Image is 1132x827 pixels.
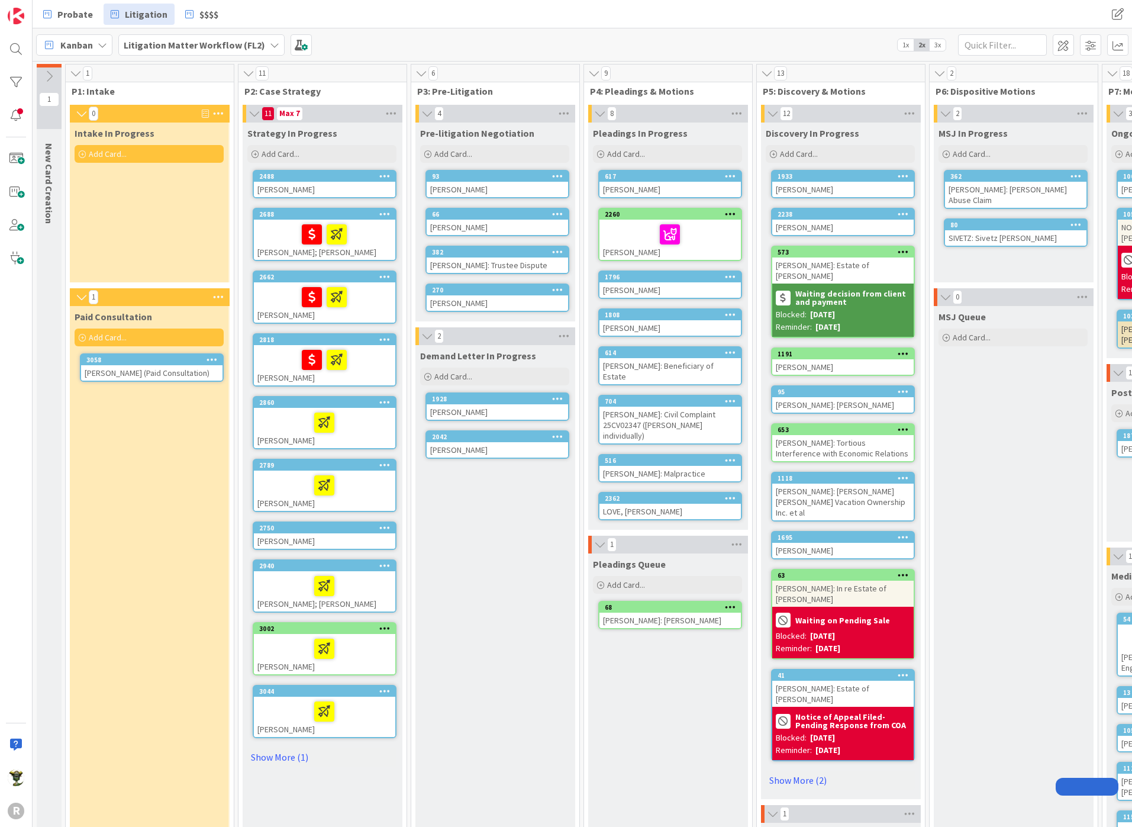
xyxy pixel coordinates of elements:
[81,365,222,381] div: [PERSON_NAME] (Paid Consultation)
[254,345,395,385] div: [PERSON_NAME]
[434,329,444,343] span: 2
[125,7,167,21] span: Litigation
[772,220,914,235] div: [PERSON_NAME]
[605,210,741,218] div: 2260
[772,681,914,707] div: [PERSON_NAME]: Estate of [PERSON_NAME]
[815,744,840,757] div: [DATE]
[939,127,1008,139] span: MSJ In Progress
[254,334,395,385] div: 2818[PERSON_NAME]
[72,85,219,97] span: P1: Intake
[599,493,741,504] div: 2362
[772,349,914,375] div: 1191[PERSON_NAME]
[254,634,395,674] div: [PERSON_NAME]
[778,533,914,542] div: 1695
[254,171,395,197] div: 2488[PERSON_NAME]
[953,332,991,343] span: Add Card...
[259,172,395,181] div: 2488
[89,149,127,159] span: Add Card...
[772,532,914,543] div: 1695
[244,85,392,97] span: P2: Case Strategy
[254,623,395,674] div: 3002[PERSON_NAME]
[259,336,395,344] div: 2818
[599,182,741,197] div: [PERSON_NAME]
[810,630,835,642] div: [DATE]
[772,543,914,558] div: [PERSON_NAME]
[774,66,787,81] span: 13
[772,247,914,284] div: 573[PERSON_NAME]: Estate of [PERSON_NAME]
[259,687,395,696] div: 3044
[898,39,914,51] span: 1x
[795,713,910,729] b: Notice of Appeal Filed-Pending Response from COA
[605,494,741,503] div: 2362
[607,149,645,159] span: Add Card...
[599,272,741,298] div: 1796[PERSON_NAME]
[590,85,737,97] span: P4: Pleadings & Motions
[953,149,991,159] span: Add Card...
[254,471,395,511] div: [PERSON_NAME]
[427,182,568,197] div: [PERSON_NAME]
[432,248,568,256] div: 382
[599,171,741,182] div: 617
[772,581,914,607] div: [PERSON_NAME]: In re Estate of [PERSON_NAME]
[259,562,395,570] div: 2940
[254,561,395,571] div: 2940
[427,432,568,458] div: 2042[PERSON_NAME]
[953,107,962,121] span: 2
[599,396,741,443] div: 704[PERSON_NAME]: Civil Complaint 25CV02347 ([PERSON_NAME] individually)
[420,350,536,362] span: Demand Letter In Progress
[427,285,568,311] div: 270[PERSON_NAME]
[259,625,395,633] div: 3002
[947,66,956,81] span: 2
[599,466,741,481] div: [PERSON_NAME]: Malpractice
[427,209,568,220] div: 66
[427,404,568,420] div: [PERSON_NAME]
[254,171,395,182] div: 2488
[936,85,1083,97] span: P6: Dispositive Motions
[772,670,914,707] div: 41[PERSON_NAME]: Estate of [PERSON_NAME]
[254,623,395,634] div: 3002
[772,424,914,435] div: 653
[607,107,617,121] span: 8
[254,272,395,323] div: 2662[PERSON_NAME]
[432,210,568,218] div: 66
[599,504,741,519] div: LOVE, [PERSON_NAME]
[778,172,914,181] div: 1933
[776,642,812,655] div: Reminder:
[778,248,914,256] div: 573
[772,532,914,558] div: 1695[PERSON_NAME]
[262,107,275,121] span: 11
[599,310,741,336] div: 1808[PERSON_NAME]
[593,558,666,570] span: Pleadings Queue
[599,396,741,407] div: 704
[434,371,472,382] span: Add Card...
[599,347,741,384] div: 614[PERSON_NAME]: Beneficiary of Estate
[776,308,807,321] div: Blocked:
[427,295,568,311] div: [PERSON_NAME]
[795,616,890,625] b: Waiting on Pending Sale
[259,210,395,218] div: 2688
[945,182,1086,208] div: [PERSON_NAME]: [PERSON_NAME] Abuse Claim
[599,602,741,628] div: 68[PERSON_NAME]: [PERSON_NAME]
[772,424,914,461] div: 653[PERSON_NAME]: Tortious Interference with Economic Relations
[772,570,914,581] div: 63
[420,127,534,139] span: Pre-litigation Negotiation
[772,171,914,182] div: 1933
[432,286,568,294] div: 270
[86,356,222,364] div: 3058
[599,220,741,260] div: [PERSON_NAME]
[772,435,914,461] div: [PERSON_NAME]: Tortious Interference with Economic Relations
[599,282,741,298] div: [PERSON_NAME]
[199,7,218,21] span: $$$$
[772,397,914,413] div: [PERSON_NAME]: [PERSON_NAME]
[262,149,299,159] span: Add Card...
[254,460,395,471] div: 2789
[254,408,395,448] div: [PERSON_NAME]
[599,320,741,336] div: [PERSON_NAME]
[60,38,93,52] span: Kanban
[254,561,395,612] div: 2940[PERSON_NAME]; [PERSON_NAME]
[81,355,222,365] div: 3058
[259,524,395,532] div: 2750
[778,426,914,434] div: 653
[75,127,154,139] span: Intake In Progress
[778,571,914,580] div: 63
